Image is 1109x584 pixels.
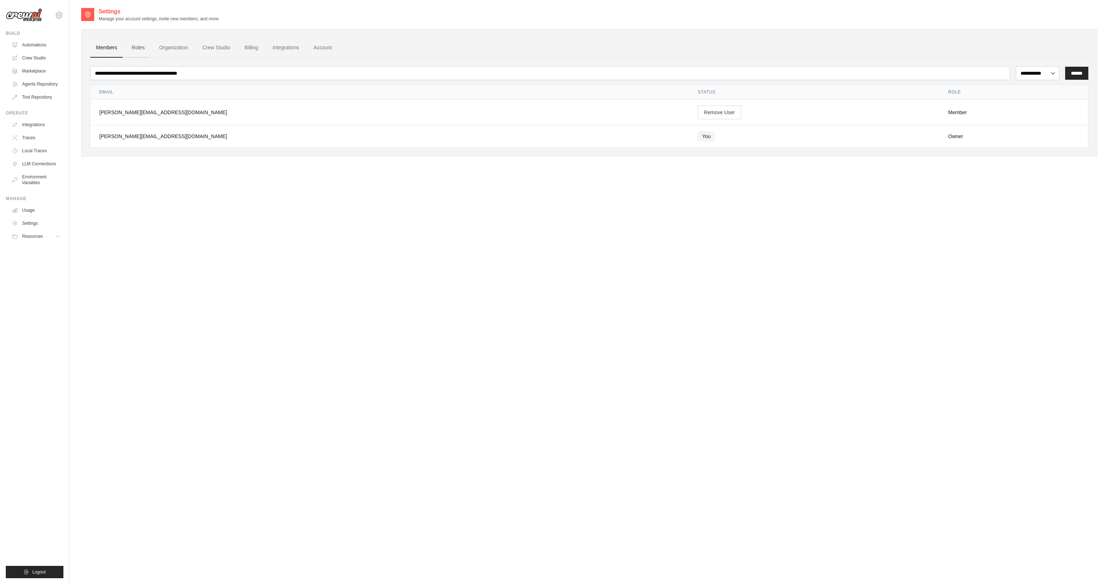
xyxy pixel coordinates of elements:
a: Settings [9,218,63,229]
a: Members [90,38,123,58]
div: [PERSON_NAME][EMAIL_ADDRESS][DOMAIN_NAME] [99,133,680,140]
a: Account [308,38,338,58]
a: Usage [9,204,63,216]
th: Email [91,85,689,100]
a: Integrations [9,119,63,131]
div: Operate [6,110,63,116]
a: Crew Studio [197,38,236,58]
a: Traces [9,132,63,144]
a: Organization [153,38,194,58]
a: LLM Connections [9,158,63,170]
div: [PERSON_NAME][EMAIL_ADDRESS][DOMAIN_NAME] [99,109,680,116]
a: Integrations [267,38,305,58]
a: Roles [126,38,150,58]
a: Automations [9,39,63,51]
div: Owner [948,133,1079,140]
a: Crew Studio [9,52,63,64]
div: Manage [6,196,63,202]
button: Resources [9,231,63,242]
div: Build [6,30,63,36]
button: Remove User [698,105,741,119]
a: Environment Variables [9,171,63,189]
img: Logo [6,8,42,22]
a: Local Traces [9,145,63,157]
div: Member [948,109,1079,116]
a: Tool Repository [9,91,63,103]
th: Role [939,85,1088,100]
span: Logout [32,569,46,575]
a: Agents Repository [9,78,63,90]
p: Manage your account settings, invite new members, and more. [99,16,220,22]
span: Resources [22,233,43,239]
th: Status [689,85,939,100]
h2: Settings [99,7,220,16]
a: Billing [239,38,264,58]
button: Logout [6,566,63,578]
span: You [698,131,715,141]
a: Marketplace [9,65,63,77]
